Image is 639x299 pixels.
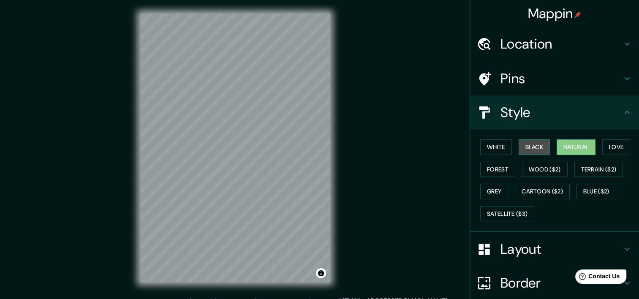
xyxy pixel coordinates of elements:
[500,70,622,87] h4: Pins
[574,162,623,177] button: Terrain ($2)
[602,139,630,155] button: Love
[519,139,550,155] button: Black
[470,27,639,61] div: Location
[470,95,639,129] div: Style
[574,11,581,18] img: pin-icon.png
[480,139,512,155] button: White
[564,266,630,290] iframe: Help widget launcher
[480,206,534,222] button: Satellite ($3)
[480,184,508,199] button: Grey
[528,5,582,22] h4: Mappin
[470,62,639,95] div: Pins
[316,268,326,278] button: Toggle attribution
[140,14,330,283] canvas: Map
[500,275,622,291] h4: Border
[515,184,570,199] button: Cartoon ($2)
[500,241,622,258] h4: Layout
[500,104,622,121] h4: Style
[557,139,595,155] button: Natural
[480,162,515,177] button: Forest
[522,162,568,177] button: Wood ($2)
[576,184,616,199] button: Blue ($2)
[500,35,622,52] h4: Location
[470,232,639,266] div: Layout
